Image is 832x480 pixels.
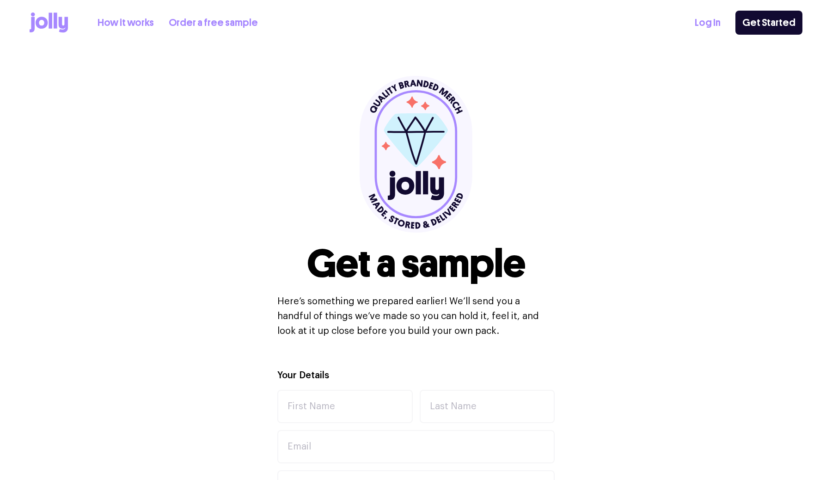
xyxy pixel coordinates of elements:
a: How it works [98,15,154,31]
a: Get Started [735,11,802,35]
h1: Get a sample [307,244,526,283]
label: Your Details [277,369,329,382]
a: Order a free sample [169,15,258,31]
a: Log In [695,15,721,31]
p: Here’s something we prepared earlier! We’ll send you a handful of things we’ve made so you can ho... [277,294,555,338]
